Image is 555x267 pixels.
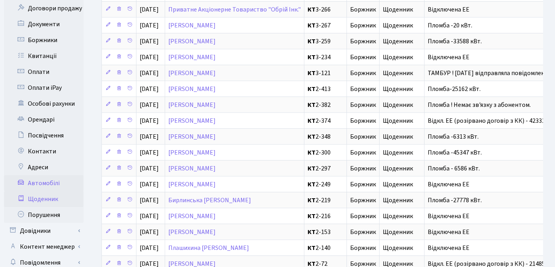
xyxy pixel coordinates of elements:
[383,165,421,172] span: Щоденник
[428,132,479,141] span: Пломба -6313 кВт.
[168,164,216,173] a: [PERSON_NAME]
[383,86,421,92] span: Щоденник
[308,37,315,46] b: КТ
[383,102,421,108] span: Щоденник
[308,213,343,219] span: 2-216
[308,69,315,77] b: КТ
[4,112,84,128] a: Орендарі
[140,85,159,93] span: [DATE]
[140,132,159,141] span: [DATE]
[308,6,343,13] span: 3-266
[4,159,84,175] a: Адреси
[383,261,421,267] span: Щоденник
[308,229,343,235] span: 2-153
[350,197,376,203] span: Боржник
[383,197,421,203] span: Щоденник
[4,128,84,143] a: Посвідчення
[308,148,315,157] b: КТ
[428,101,531,109] span: Пломба ! Немає зв'язку з абонентом.
[308,116,315,125] b: КТ
[350,149,376,156] span: Боржник
[350,6,376,13] span: Боржник
[140,37,159,46] span: [DATE]
[168,228,216,236] a: [PERSON_NAME]
[308,261,343,267] span: 2-72
[140,116,159,125] span: [DATE]
[140,196,159,205] span: [DATE]
[428,21,472,30] span: Пломба -20 кВт.
[168,116,216,125] a: [PERSON_NAME]
[308,38,343,44] span: 3-259
[350,86,376,92] span: Боржник
[4,48,84,64] a: Квитанції
[308,212,315,221] b: КТ
[350,54,376,60] span: Боржник
[140,228,159,236] span: [DATE]
[168,180,216,189] a: [PERSON_NAME]
[308,53,315,62] b: КТ
[4,80,84,96] a: Оплати iPay
[168,53,216,62] a: [PERSON_NAME]
[308,70,343,76] span: 3-121
[383,245,421,251] span: Щоденник
[308,21,315,30] b: КТ
[350,133,376,140] span: Боржник
[428,148,482,157] span: Пломба -45347 кВт.
[140,180,159,189] span: [DATE]
[428,228,469,236] span: Відключена ЕЕ
[428,212,469,221] span: Відключена ЕЕ
[168,148,216,157] a: [PERSON_NAME]
[308,197,343,203] span: 2-219
[308,132,315,141] b: КТ
[4,175,84,191] a: Автомобілі
[168,5,301,14] a: Приватне Акціонерне Товариство "Обрій Інк."
[383,22,421,29] span: Щоденник
[308,245,343,251] span: 2-140
[168,85,216,93] a: [PERSON_NAME]
[308,101,315,109] b: КТ
[308,165,343,172] span: 2-297
[168,132,216,141] a: [PERSON_NAME]
[4,0,84,16] a: Договори продажу
[308,85,315,93] b: КТ
[383,118,421,124] span: Щоденник
[383,229,421,235] span: Щоденник
[350,22,376,29] span: Боржник
[140,164,159,173] span: [DATE]
[140,5,159,14] span: [DATE]
[4,191,84,207] a: Щоденник
[308,149,343,156] span: 2-300
[168,196,251,205] a: Бирлинська [PERSON_NAME]
[4,96,84,112] a: Особові рахунки
[350,102,376,108] span: Боржник
[4,223,84,239] a: Довідники
[140,244,159,252] span: [DATE]
[140,21,159,30] span: [DATE]
[428,85,481,93] span: Пломба-25162 кВт.
[4,207,84,223] a: Порушення
[428,53,469,62] span: Відключена ЕЕ
[4,32,84,48] a: Боржники
[350,165,376,172] span: Боржник
[428,5,469,14] span: Відключена ЕЕ
[350,229,376,235] span: Боржник
[308,118,343,124] span: 2-374
[383,38,421,44] span: Щоденник
[428,180,469,189] span: Відключена ЕЕ
[308,5,315,14] b: КТ
[428,244,469,252] span: Відключена ЕЕ
[140,148,159,157] span: [DATE]
[140,212,159,221] span: [DATE]
[4,239,84,255] a: Контент менеджер
[350,245,376,251] span: Боржник
[350,38,376,44] span: Боржник
[308,164,315,173] b: КТ
[308,86,343,92] span: 2-413
[140,101,159,109] span: [DATE]
[383,213,421,219] span: Щоденник
[308,244,315,252] b: КТ
[428,164,480,173] span: Пломба - 6586 кВт.
[308,54,343,60] span: 3-234
[428,37,482,46] span: Пломба -33588 кВт.
[308,196,315,205] b: КТ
